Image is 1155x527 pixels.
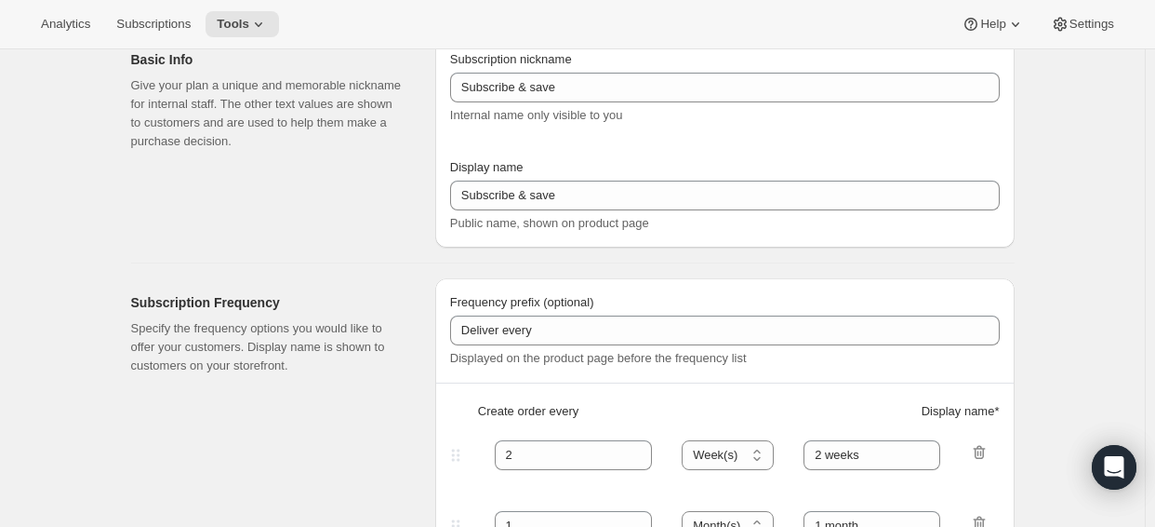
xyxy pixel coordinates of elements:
[450,181,1000,210] input: Subscribe & Save
[450,160,524,174] span: Display name
[803,440,940,470] input: 1 month
[450,108,623,122] span: Internal name only visible to you
[980,17,1005,32] span: Help
[1092,445,1136,490] div: Open Intercom Messenger
[450,351,747,365] span: Displayed on the product page before the frequency list
[131,76,405,151] p: Give your plan a unique and memorable nickname for internal staff. The other text values are show...
[950,11,1035,37] button: Help
[206,11,279,37] button: Tools
[217,17,249,32] span: Tools
[41,17,90,32] span: Analytics
[450,73,1000,102] input: Subscribe & Save
[131,293,405,312] h2: Subscription Frequency
[922,402,1000,421] span: Display name *
[131,319,405,375] p: Specify the frequency options you would like to offer your customers. Display name is shown to cu...
[1040,11,1125,37] button: Settings
[1069,17,1114,32] span: Settings
[131,50,405,69] h2: Basic Info
[450,316,1000,345] input: Deliver every
[30,11,101,37] button: Analytics
[450,52,572,66] span: Subscription nickname
[450,295,594,309] span: Frequency prefix (optional)
[116,17,191,32] span: Subscriptions
[478,402,578,421] span: Create order every
[450,216,649,230] span: Public name, shown on product page
[105,11,202,37] button: Subscriptions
